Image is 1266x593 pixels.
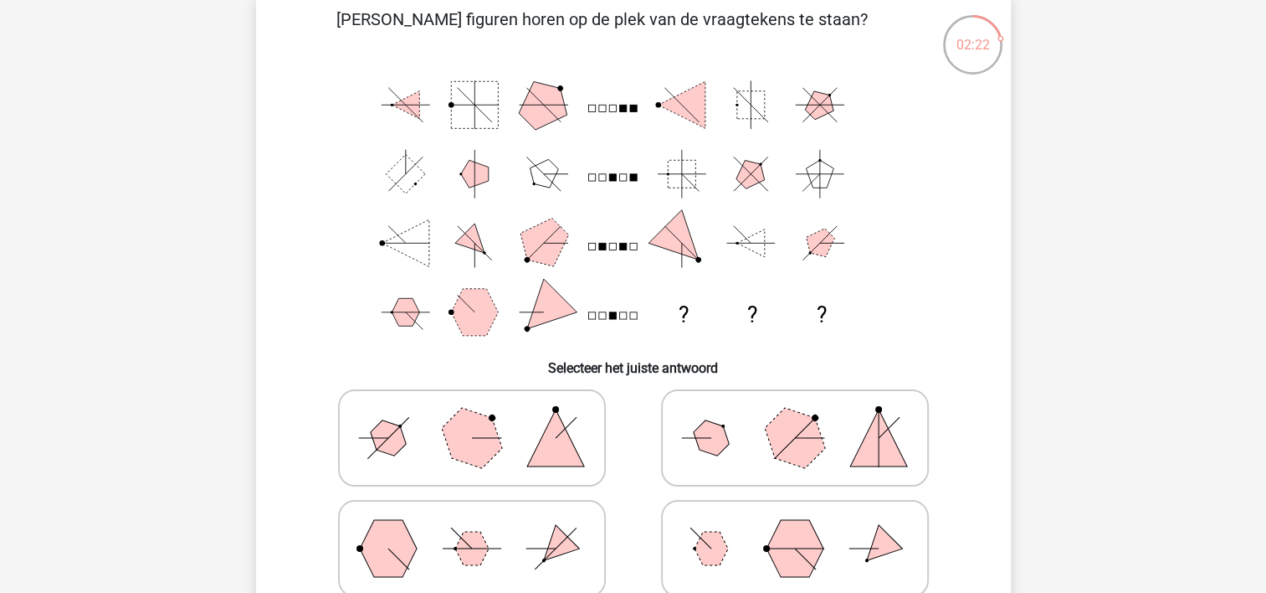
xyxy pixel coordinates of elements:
[941,13,1004,55] div: 02:22
[747,302,757,327] text: ?
[816,302,826,327] text: ?
[678,302,688,327] text: ?
[283,7,921,57] p: [PERSON_NAME] figuren horen op de plek van de vraagtekens te staan?
[283,347,984,376] h6: Selecteer het juiste antwoord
